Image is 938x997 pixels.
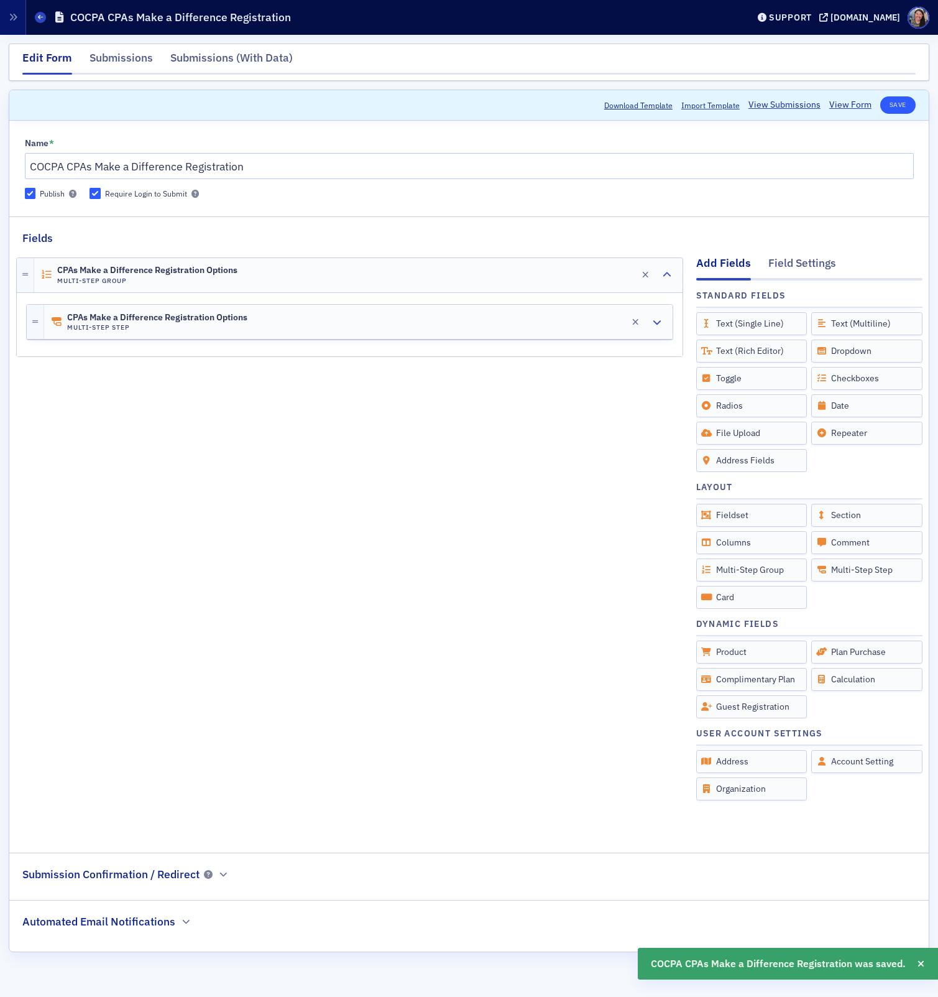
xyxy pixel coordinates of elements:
div: Radios [696,394,807,417]
h2: Automated Email Notifications [22,914,175,930]
div: File Upload [696,422,807,445]
a: View Submissions [748,98,821,111]
div: Card [696,586,807,609]
div: Text (Multiline) [811,312,922,335]
div: Fieldset [696,504,807,527]
div: Text (Rich Editor) [696,340,807,363]
h2: Submission Confirmation / Redirect [22,866,200,883]
span: CPAs Make a Difference Registration Options [67,313,247,323]
h4: Multi-Step Step [67,323,247,332]
div: Date [811,394,922,417]
h4: User Account Settings [696,727,823,740]
h4: Layout [696,481,733,494]
div: Section [811,504,922,527]
span: Profile [908,7,929,29]
div: Comment [811,531,922,554]
h4: Standard Fields [696,289,786,302]
div: Checkboxes [811,367,922,390]
h4: Dynamic Fields [696,618,779,631]
div: Multi-Step Step [811,559,922,582]
h1: COCPA CPAs Make a Difference Registration [70,10,291,25]
div: Address Fields [696,449,807,472]
div: Field Settings [768,255,836,278]
div: Support [769,12,812,23]
a: View Form [829,98,871,111]
abbr: This field is required [49,138,54,149]
button: Save [880,96,916,114]
div: Complimentary Plan [696,668,807,691]
div: Product [696,641,807,664]
div: Publish [40,188,65,199]
div: Edit Form [22,50,72,75]
div: Text (Single Line) [696,312,807,335]
div: Plan Purchase [811,641,922,664]
div: Require Login to Submit [105,188,187,199]
div: Submissions [90,50,153,73]
h4: Multi-Step Group [57,277,237,285]
button: [DOMAIN_NAME] [819,13,904,22]
span: COCPA CPAs Make a Difference Registration was saved. [651,957,906,971]
div: Calculation [811,668,922,691]
div: Organization [696,777,807,800]
div: Guest Registration [696,695,807,718]
div: Repeater [811,422,922,445]
input: Require Login to Submit [90,188,101,199]
span: CPAs Make a Difference Registration Options [57,266,237,276]
div: Toggle [696,367,807,390]
span: Import Template [681,100,740,111]
div: Multi-Step Group [696,559,807,582]
div: Account Setting [811,750,922,773]
div: Name [25,138,48,149]
input: Publish [25,188,36,199]
div: Columns [696,531,807,554]
div: Add Fields [696,255,751,280]
div: [DOMAIN_NAME] [830,12,900,23]
div: Submissions (With Data) [170,50,293,73]
h2: Fields [22,230,53,246]
button: Download Template [604,100,673,111]
div: Dropdown [811,340,922,363]
div: Address [696,750,807,773]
